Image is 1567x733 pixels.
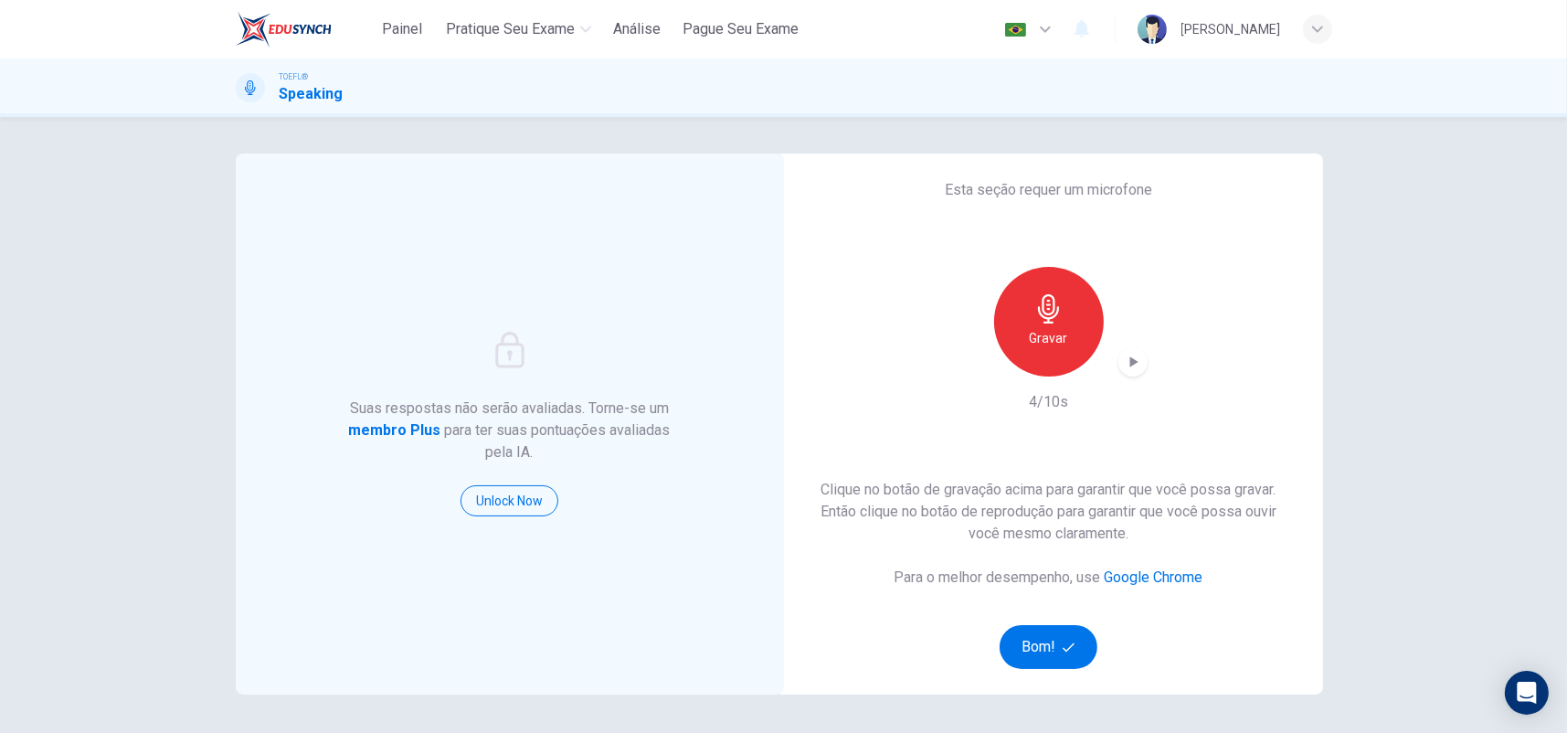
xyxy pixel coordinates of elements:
a: Google Chrome [1105,568,1203,586]
strong: membro Plus [349,421,441,439]
a: EduSynch logo [236,11,374,48]
h6: Esta seção requer um microfone [945,179,1152,201]
span: TOEFL® [280,70,309,83]
button: Pague Seu Exame [675,13,806,46]
div: Open Intercom Messenger [1505,671,1549,715]
h6: 4/10s [1029,391,1068,413]
div: [PERSON_NAME] [1181,18,1281,40]
button: Painel [373,13,431,46]
span: Painel [382,18,422,40]
h6: Gravar [1030,327,1068,349]
span: Análise [613,18,661,40]
button: Gravar [994,267,1104,377]
button: Pratique seu exame [439,13,598,46]
span: Pratique seu exame [446,18,575,40]
h6: Para o melhor desempenho, use [895,567,1203,589]
button: Bom! [1000,625,1097,669]
h6: Clique no botão de gravação acima para garantir que você possa gravar. Então clique no botão de r... [804,479,1294,545]
button: Análise [606,13,668,46]
h1: Speaking [280,83,344,105]
img: Profile picture [1138,15,1167,44]
h6: Suas respostas não serão avaliadas. Torne-se um para ter suas pontuações avaliadas pela IA. [344,398,674,463]
img: pt [1004,23,1027,37]
button: Unlock Now [461,485,558,516]
span: Pague Seu Exame [683,18,799,40]
img: EduSynch logo [236,11,332,48]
